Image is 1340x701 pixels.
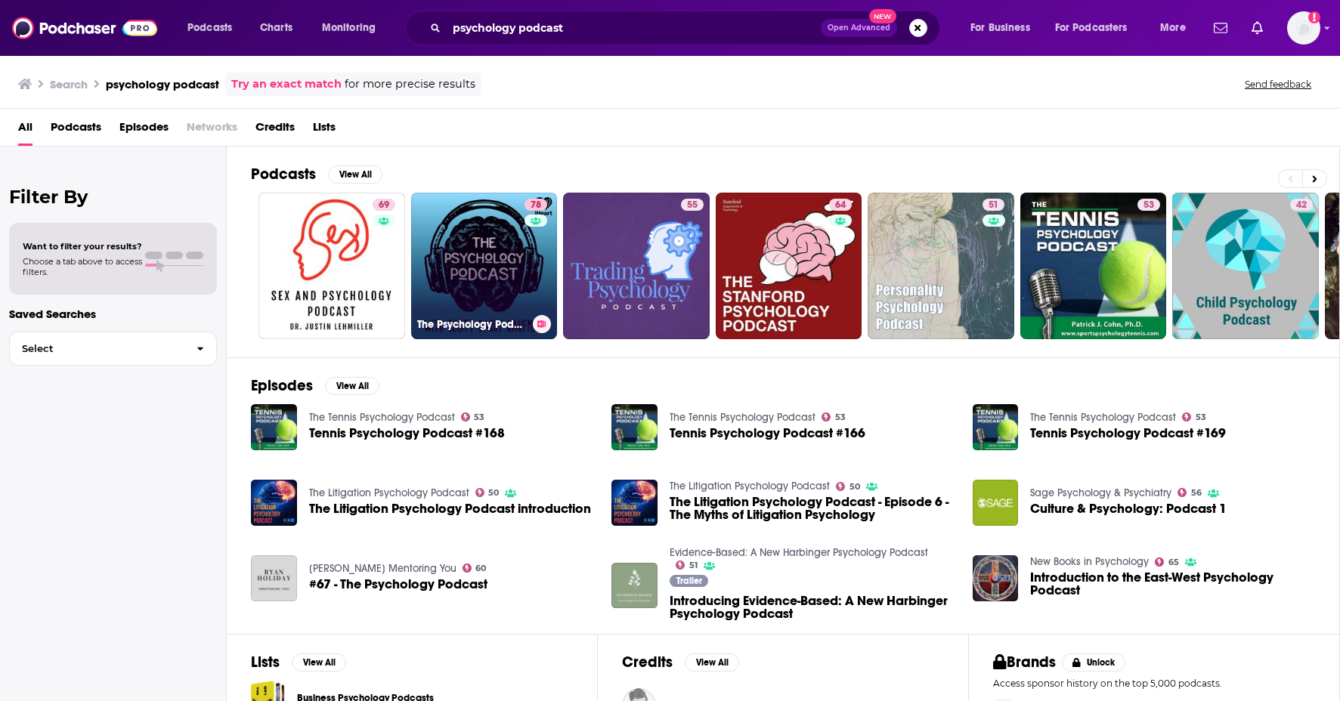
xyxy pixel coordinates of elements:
[869,9,896,23] span: New
[106,77,219,91] h3: psychology podcast
[1296,198,1307,213] span: 42
[1160,17,1186,39] span: More
[328,165,382,184] button: View All
[1178,488,1202,497] a: 56
[1191,489,1202,496] span: 56
[1030,486,1171,499] a: Sage Psychology & Psychiatry
[311,16,395,40] button: open menu
[231,76,342,93] a: Try an exact match
[970,17,1030,39] span: For Business
[1290,199,1313,211] a: 42
[973,480,1019,526] img: Culture & Psychology: Podcast 1
[1045,16,1150,40] button: open menu
[993,678,1315,689] p: Access sponsor history on the top 5,000 podcasts.
[1240,78,1316,91] button: Send feedback
[1246,15,1269,41] a: Show notifications dropdown
[681,199,704,211] a: 55
[251,555,297,601] img: #67 - The Psychology Podcast
[622,653,673,672] h2: Credits
[563,193,710,339] a: 55
[829,199,852,211] a: 64
[461,412,485,422] a: 53
[1030,411,1176,424] a: The Tennis Psychology Podcast
[417,318,527,331] h3: The Psychology Podcast
[670,496,955,521] a: The Litigation Psychology Podcast - Episode 6 - The Myths of Litigation Psychology
[868,193,1014,339] a: 51
[325,377,379,395] button: View All
[1172,193,1319,339] a: 42
[835,198,846,213] span: 64
[309,427,505,440] a: Tennis Psychology Podcast #168
[1030,571,1315,597] span: Introduction to the East-West Psychology Podcast
[419,11,955,45] div: Search podcasts, credits, & more...
[670,411,815,424] a: The Tennis Psychology Podcast
[611,404,658,450] img: Tennis Psychology Podcast #166
[973,555,1019,601] a: Introduction to the East-West Psychology Podcast
[1287,11,1320,45] button: Show profile menu
[292,653,346,672] button: View All
[251,480,297,526] img: The Litigation Psychology Podcast introduction
[447,16,821,40] input: Search podcasts, credits, & more...
[475,488,500,497] a: 50
[9,332,217,366] button: Select
[993,653,1056,672] h2: Brands
[611,480,658,526] a: The Litigation Psychology Podcast - Episode 6 - The Myths of Litigation Psychology
[1030,555,1149,568] a: New Books in Psychology
[12,14,157,42] img: Podchaser - Follow, Share and Rate Podcasts
[187,115,237,146] span: Networks
[1287,11,1320,45] span: Logged in as LornaG
[474,414,484,421] span: 53
[475,565,486,572] span: 60
[251,165,316,184] h2: Podcasts
[313,115,336,146] a: Lists
[187,17,232,39] span: Podcasts
[309,578,487,591] a: #67 - The Psychology Podcast
[716,193,862,339] a: 64
[1030,502,1227,515] span: Culture & Psychology: Podcast 1
[960,16,1049,40] button: open menu
[322,17,376,39] span: Monitoring
[1030,427,1226,440] a: Tennis Psychology Podcast #169
[525,199,547,211] a: 78
[1208,15,1233,41] a: Show notifications dropdown
[251,404,297,450] img: Tennis Psychology Podcast #168
[309,502,591,515] a: The Litigation Psychology Podcast introduction
[1062,653,1126,672] button: Unlock
[251,165,382,184] a: PodcastsView All
[1168,559,1179,566] span: 65
[828,24,890,32] span: Open Advanced
[255,115,295,146] a: Credits
[51,115,101,146] a: Podcasts
[989,198,998,213] span: 51
[260,17,292,39] span: Charts
[379,198,389,213] span: 69
[23,256,142,277] span: Choose a tab above to access filters.
[1150,16,1205,40] button: open menu
[1155,557,1179,567] a: 65
[622,653,739,672] a: CreditsView All
[1020,193,1167,339] a: 53
[1196,414,1206,421] span: 53
[611,563,658,609] img: Introducing Evidence-Based: A New Harbinger Psychology Podcast
[488,489,499,496] span: 50
[531,198,541,213] span: 78
[1182,412,1206,422] a: 53
[1308,11,1320,23] svg: Add a profile image
[670,594,955,620] a: Introducing Evidence-Based: A New Harbinger Psychology Podcast
[689,562,698,569] span: 51
[251,376,379,395] a: EpisodesView All
[23,241,142,252] span: Want to filter your results?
